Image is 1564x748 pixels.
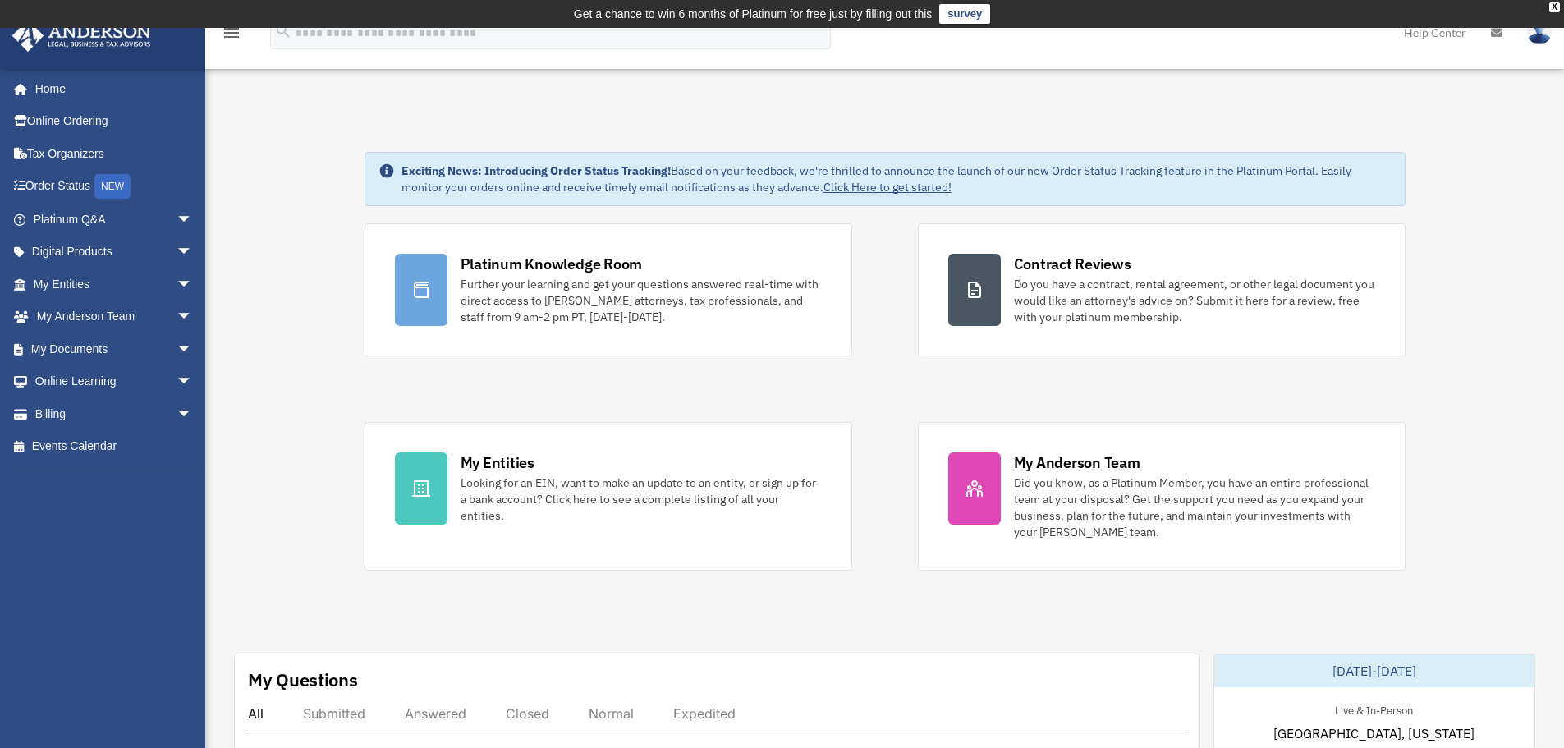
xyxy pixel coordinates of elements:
[461,452,534,473] div: My Entities
[1322,700,1426,718] div: Live & In-Person
[401,163,1392,195] div: Based on your feedback, we're thrilled to announce the launch of our new Order Status Tracking fe...
[673,705,736,722] div: Expedited
[1014,475,1375,540] div: Did you know, as a Platinum Member, you have an entire professional team at your disposal? Get th...
[1014,452,1140,473] div: My Anderson Team
[365,223,852,356] a: Platinum Knowledge Room Further your learning and get your questions answered real-time with dire...
[405,705,466,722] div: Answered
[11,203,218,236] a: Platinum Q&Aarrow_drop_down
[177,236,209,269] span: arrow_drop_down
[574,4,933,24] div: Get a chance to win 6 months of Platinum for free just by filling out this
[1527,21,1552,44] img: User Pic
[11,365,218,398] a: Online Learningarrow_drop_down
[274,22,292,40] i: search
[918,422,1406,571] a: My Anderson Team Did you know, as a Platinum Member, you have an entire professional team at your...
[303,705,365,722] div: Submitted
[11,301,218,333] a: My Anderson Teamarrow_drop_down
[401,163,671,178] strong: Exciting News: Introducing Order Status Tracking!
[1273,723,1475,743] span: [GEOGRAPHIC_DATA], [US_STATE]
[177,365,209,399] span: arrow_drop_down
[248,705,264,722] div: All
[222,29,241,43] a: menu
[1549,2,1560,12] div: close
[177,301,209,334] span: arrow_drop_down
[1014,276,1375,325] div: Do you have a contract, rental agreement, or other legal document you would like an attorney's ad...
[177,203,209,236] span: arrow_drop_down
[461,276,822,325] div: Further your learning and get your questions answered real-time with direct access to [PERSON_NAM...
[11,268,218,301] a: My Entitiesarrow_drop_down
[823,180,952,195] a: Click Here to get started!
[177,333,209,366] span: arrow_drop_down
[461,475,822,524] div: Looking for an EIN, want to make an update to an entity, or sign up for a bank account? Click her...
[589,705,634,722] div: Normal
[11,105,218,138] a: Online Ordering
[177,397,209,431] span: arrow_drop_down
[506,705,549,722] div: Closed
[918,223,1406,356] a: Contract Reviews Do you have a contract, rental agreement, or other legal document you would like...
[11,333,218,365] a: My Documentsarrow_drop_down
[939,4,990,24] a: survey
[461,254,643,274] div: Platinum Knowledge Room
[1214,654,1534,687] div: [DATE]-[DATE]
[7,20,156,52] img: Anderson Advisors Platinum Portal
[11,236,218,268] a: Digital Productsarrow_drop_down
[222,23,241,43] i: menu
[11,137,218,170] a: Tax Organizers
[11,397,218,430] a: Billingarrow_drop_down
[11,170,218,204] a: Order StatusNEW
[1014,254,1131,274] div: Contract Reviews
[11,72,209,105] a: Home
[365,422,852,571] a: My Entities Looking for an EIN, want to make an update to an entity, or sign up for a bank accoun...
[248,668,358,692] div: My Questions
[94,174,131,199] div: NEW
[11,430,218,463] a: Events Calendar
[177,268,209,301] span: arrow_drop_down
